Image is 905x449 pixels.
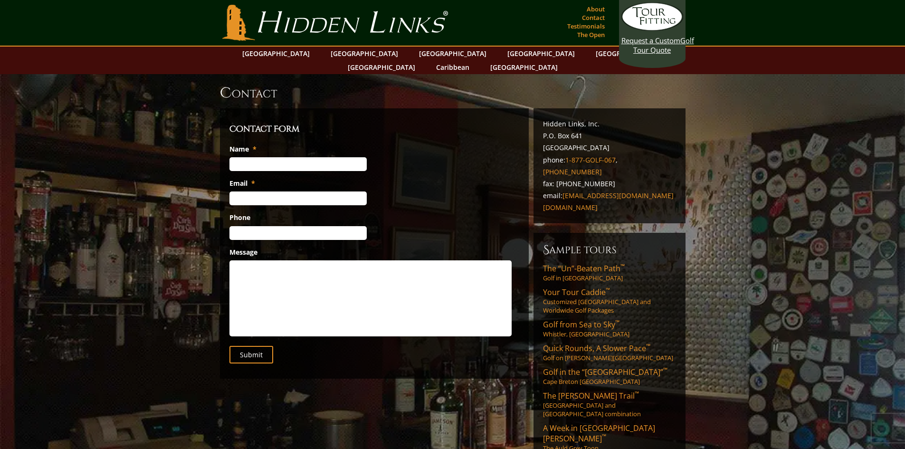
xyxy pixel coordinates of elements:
a: The [PERSON_NAME] Trail™[GEOGRAPHIC_DATA] and [GEOGRAPHIC_DATA] combination [543,391,676,418]
a: [EMAIL_ADDRESS][DOMAIN_NAME] [562,191,674,200]
a: [GEOGRAPHIC_DATA] [343,60,420,74]
a: About [584,2,607,16]
a: [GEOGRAPHIC_DATA] [238,47,314,60]
a: [GEOGRAPHIC_DATA] [503,47,580,60]
sup: ™ [646,342,650,350]
a: [GEOGRAPHIC_DATA] [486,60,562,74]
label: Name [229,145,257,153]
label: Message [229,248,257,257]
h3: Contact Form [229,123,519,136]
a: Request a CustomGolf Tour Quote [621,2,683,55]
a: Quick Rounds, A Slower Pace™Golf on [PERSON_NAME][GEOGRAPHIC_DATA] [543,343,676,362]
a: Contact [580,11,607,24]
sup: ™ [620,262,625,270]
span: Golf from Sea to Sky [543,319,619,330]
span: Request a Custom [621,36,680,45]
span: The [PERSON_NAME] Trail [543,391,639,401]
sup: ™ [602,432,606,440]
a: The “Un”-Beaten Path™Golf in [GEOGRAPHIC_DATA] [543,263,676,282]
a: [PHONE_NUMBER] [543,167,602,176]
a: [DOMAIN_NAME] [543,203,598,212]
a: [GEOGRAPHIC_DATA] [326,47,403,60]
label: Email [229,179,255,188]
p: Hidden Links, Inc. P.O. Box 641 [GEOGRAPHIC_DATA] phone: , fax: [PHONE_NUMBER] email: [543,118,676,214]
a: [GEOGRAPHIC_DATA] [414,47,491,60]
sup: ™ [635,390,639,398]
span: Quick Rounds, A Slower Pace [543,343,650,353]
a: [GEOGRAPHIC_DATA] [591,47,668,60]
h6: Sample Tours [543,242,676,258]
a: Your Tour Caddie™Customized [GEOGRAPHIC_DATA] and Worldwide Golf Packages [543,287,676,315]
a: Testimonials [565,19,607,33]
h1: Contact [220,84,686,103]
a: Golf from Sea to Sky™Whistler, [GEOGRAPHIC_DATA] [543,319,676,338]
sup: ™ [606,286,610,294]
span: Golf in the “[GEOGRAPHIC_DATA]” [543,367,667,377]
span: The “Un”-Beaten Path [543,263,625,274]
a: Golf in the “[GEOGRAPHIC_DATA]”™Cape Breton [GEOGRAPHIC_DATA] [543,367,676,386]
span: A Week in [GEOGRAPHIC_DATA][PERSON_NAME] [543,423,655,444]
label: Phone [229,213,250,222]
a: 1-877-GOLF-067 [565,155,616,164]
input: Submit [229,346,273,363]
a: Caribbean [431,60,474,74]
sup: ™ [615,318,619,326]
a: The Open [575,28,607,41]
span: Your Tour Caddie [543,287,610,297]
sup: ™ [663,366,667,374]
